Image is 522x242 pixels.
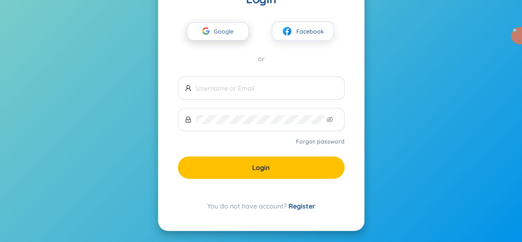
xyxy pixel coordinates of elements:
button: Login [178,156,345,179]
span: Login [252,163,270,172]
span: Facebook [296,27,324,36]
span: eye-invisible [326,116,333,123]
span: Google [214,23,238,40]
a: Register [288,202,315,210]
input: Username or Email [196,84,338,93]
span: lock [185,116,191,123]
div: or [178,54,345,63]
span: user [185,85,191,91]
a: Forgot password [296,137,345,146]
img: facebook [282,26,292,36]
button: facebookFacebook [272,22,334,41]
button: Google [187,22,249,41]
div: You do not have account? [178,201,345,211]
